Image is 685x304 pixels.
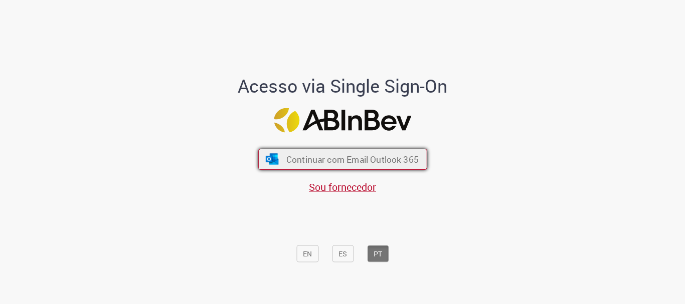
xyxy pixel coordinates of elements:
span: Continuar com Email Outlook 365 [286,154,418,165]
a: Sou fornecedor [309,180,376,194]
button: ícone Azure/Microsoft 360 Continuar com Email Outlook 365 [258,149,427,170]
button: ES [332,245,354,262]
button: EN [296,245,318,262]
button: PT [367,245,389,262]
img: Logo ABInBev [274,108,411,133]
h1: Acesso via Single Sign-On [204,76,482,96]
img: ícone Azure/Microsoft 360 [265,154,279,165]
